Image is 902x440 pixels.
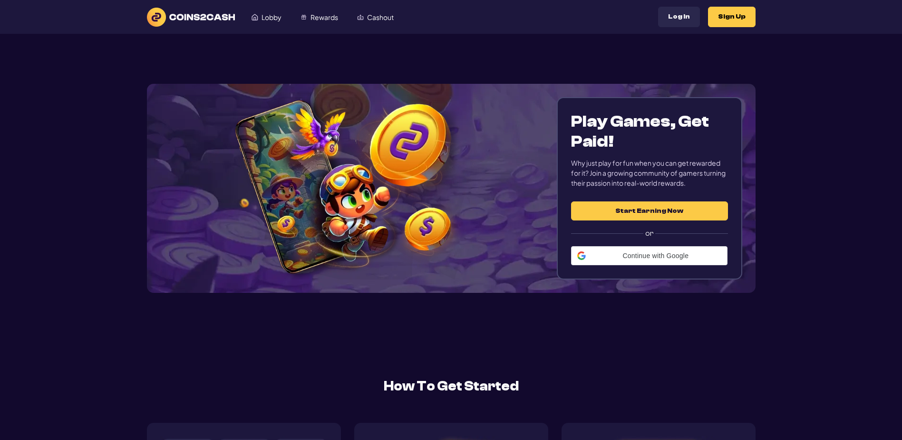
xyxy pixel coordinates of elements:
a: Rewards [291,8,348,26]
img: Lobby [252,14,258,20]
img: Rewards [301,14,307,20]
span: Lobby [262,14,281,20]
button: Start Earning Now [571,201,727,220]
span: Continue with Google [590,252,721,260]
a: Lobby [242,8,291,26]
label: or [571,220,727,246]
span: Cashout [367,14,394,20]
div: Continue with Google [571,246,727,265]
button: Log In [658,7,700,27]
a: Cashout [348,8,403,26]
span: Rewards [310,14,338,20]
h1: Play Games, Get Paid! [571,111,727,151]
div: Why just play for fun when you can get rewarded for it? Join a growing community of gamers turnin... [571,158,727,188]
img: Cashout [357,14,364,20]
img: logo text [147,8,235,27]
button: Sign Up [708,7,756,27]
h2: How To Get Started [147,376,756,396]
